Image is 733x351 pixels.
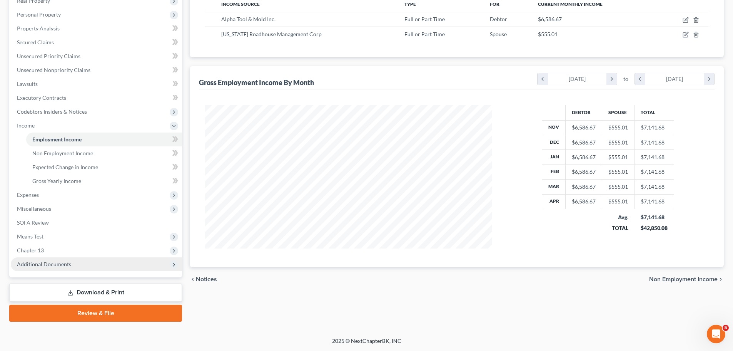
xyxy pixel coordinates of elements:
i: chevron_left [538,73,548,85]
th: Dec [542,135,566,149]
div: $6,586.67 [572,183,596,191]
td: $7,141.68 [634,194,674,209]
iframe: Intercom live chat [707,325,725,343]
span: Gross Yearly Income [32,178,81,184]
div: $42,850.08 [641,224,668,232]
a: Non Employment Income [26,146,182,160]
span: Alpha Tool & Mold Inc. [221,16,276,22]
div: $6,586.67 [572,124,596,131]
span: $6,586.67 [538,16,562,22]
span: SOFA Review [17,219,49,226]
th: Spouse [602,105,634,120]
div: $555.01 [608,124,628,131]
span: Additional Documents [17,261,71,267]
span: Miscellaneous [17,205,51,212]
span: Non Employment Income [649,276,718,282]
span: Means Test [17,233,43,240]
a: Employment Income [26,133,182,146]
div: $555.01 [608,168,628,176]
i: chevron_right [606,73,617,85]
a: Gross Yearly Income [26,174,182,188]
div: $555.01 [608,183,628,191]
span: Type [404,1,416,7]
span: Secured Claims [17,39,54,45]
a: Executory Contracts [11,91,182,105]
span: Notices [196,276,217,282]
td: $7,141.68 [634,165,674,179]
th: Total [634,105,674,120]
span: Full or Part Time [404,31,445,37]
span: 5 [723,325,729,331]
th: Nov [542,120,566,135]
td: $7,141.68 [634,135,674,149]
a: Unsecured Priority Claims [11,49,182,63]
div: $6,586.67 [572,139,596,146]
span: Codebtors Insiders & Notices [17,108,87,115]
a: Property Analysis [11,22,182,35]
td: $7,141.68 [634,120,674,135]
span: Income Source [221,1,260,7]
th: Debtor [566,105,602,120]
div: Gross Employment Income By Month [199,78,314,87]
div: TOTAL [608,224,628,232]
div: [DATE] [645,73,704,85]
span: Executory Contracts [17,94,66,101]
div: $6,586.67 [572,198,596,205]
button: chevron_left Notices [190,276,217,282]
span: Expenses [17,191,39,198]
div: Avg. [608,213,628,221]
a: Secured Claims [11,35,182,49]
i: chevron_left [190,276,196,282]
td: $7,141.68 [634,150,674,165]
span: Expected Change in Income [32,164,98,170]
span: [US_STATE] Roadhouse Management Corp [221,31,322,37]
span: Spouse [490,31,507,37]
span: $555.01 [538,31,558,37]
span: Full or Part Time [404,16,445,22]
th: Jan [542,150,566,165]
span: Non Employment Income [32,150,93,156]
div: $555.01 [608,139,628,146]
span: Debtor [490,16,507,22]
th: Mar [542,180,566,194]
i: chevron_left [635,73,645,85]
div: $555.01 [608,153,628,161]
a: Expected Change in Income [26,160,182,174]
div: $7,141.68 [641,213,668,221]
th: Apr [542,194,566,209]
span: Employment Income [32,136,82,143]
span: Current Monthly Income [538,1,603,7]
span: Property Analysis [17,25,60,32]
div: 2025 © NextChapterBK, INC [147,337,586,351]
th: Feb [542,165,566,179]
a: SOFA Review [11,216,182,230]
span: Income [17,122,35,129]
span: For [490,1,499,7]
span: Unsecured Priority Claims [17,53,80,59]
td: $7,141.68 [634,180,674,194]
div: $6,586.67 [572,168,596,176]
span: Unsecured Nonpriority Claims [17,67,90,73]
span: to [623,75,628,83]
div: [DATE] [548,73,607,85]
a: Unsecured Nonpriority Claims [11,63,182,77]
span: Chapter 13 [17,247,44,254]
i: chevron_right [704,73,714,85]
button: Non Employment Income chevron_right [649,276,724,282]
div: $6,586.67 [572,153,596,161]
span: Lawsuits [17,81,38,87]
span: Personal Property [17,11,61,18]
a: Review & File [9,305,182,322]
a: Lawsuits [11,77,182,91]
div: $555.01 [608,198,628,205]
a: Download & Print [9,284,182,302]
i: chevron_right [718,276,724,282]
